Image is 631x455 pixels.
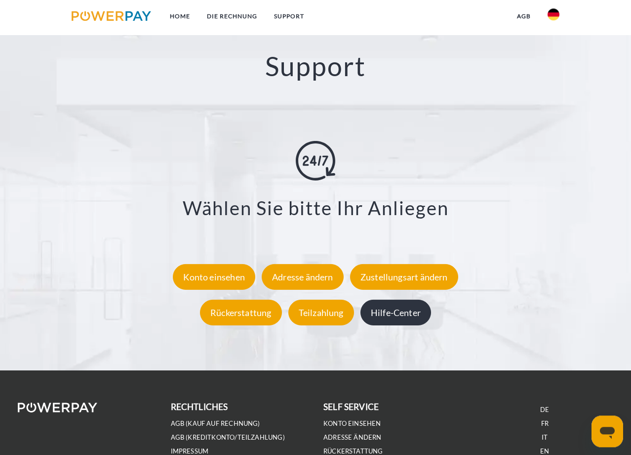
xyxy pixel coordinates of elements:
a: Home [161,7,198,25]
a: Konto einsehen [170,272,258,282]
b: self service [323,402,379,412]
div: Adresse ändern [262,264,344,290]
a: IT [542,433,548,442]
a: agb [509,7,539,25]
a: Rückerstattung [197,307,284,318]
a: DIE RECHNUNG [198,7,266,25]
a: Adresse ändern [323,433,382,442]
img: online-shopping.svg [296,141,335,181]
a: Konto einsehen [323,419,381,428]
a: Teilzahlung [286,307,356,318]
a: FR [541,419,549,428]
div: Rückerstattung [200,300,282,325]
div: Hilfe-Center [360,300,431,325]
a: DE [540,406,549,414]
img: logo-powerpay-white.svg [18,403,97,412]
div: Teilzahlung [288,300,354,325]
a: SUPPORT [266,7,313,25]
img: logo-powerpay.svg [72,11,151,21]
div: Konto einsehen [173,264,255,290]
a: AGB (Kauf auf Rechnung) [171,419,260,428]
h3: Wählen Sie bitte Ihr Anliegen [44,196,587,220]
iframe: Schaltfläche zum Öffnen des Messaging-Fensters [592,415,623,447]
a: Hilfe-Center [358,307,434,318]
a: Adresse ändern [259,272,346,282]
b: rechtliches [171,402,228,412]
div: Zustellungsart ändern [350,264,458,290]
h2: Support [32,49,599,83]
img: de [548,8,559,20]
a: AGB (Kreditkonto/Teilzahlung) [171,433,285,442]
a: Zustellungsart ändern [348,272,461,282]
